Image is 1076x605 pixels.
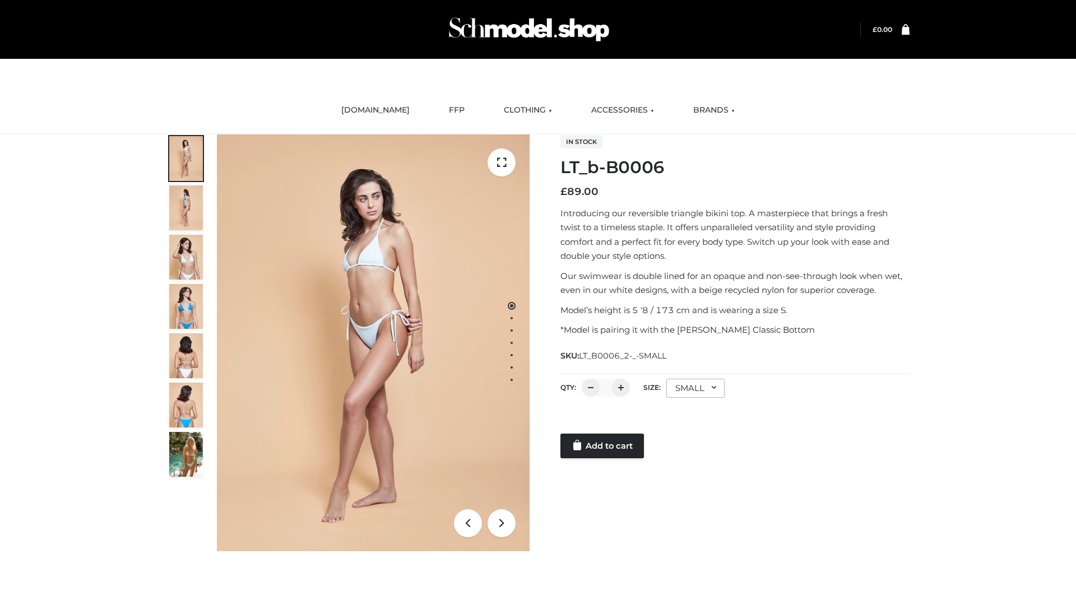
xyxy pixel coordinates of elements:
[560,323,910,337] p: *Model is pairing it with the [PERSON_NAME] Classic Bottom
[560,185,567,198] span: £
[169,284,203,329] img: ArielClassicBikiniTop_CloudNine_AzureSky_OW114ECO_4-scaled.jpg
[217,134,530,551] img: ArielClassicBikiniTop_CloudNine_AzureSky_OW114ECO_1
[583,98,662,123] a: ACCESSORIES
[333,98,418,123] a: [DOMAIN_NAME]
[560,206,910,263] p: Introducing our reversible triangle bikini top. A masterpiece that brings a fresh twist to a time...
[873,25,892,34] bdi: 0.00
[579,351,666,361] span: LT_B0006_2-_-SMALL
[560,269,910,297] p: Our swimwear is double lined for an opaque and non-see-through look when wet, even in our white d...
[169,432,203,477] img: Arieltop_CloudNine_AzureSky2.jpg
[169,185,203,230] img: ArielClassicBikiniTop_CloudNine_AzureSky_OW114ECO_2-scaled.jpg
[169,235,203,280] img: ArielClassicBikiniTop_CloudNine_AzureSky_OW114ECO_3-scaled.jpg
[873,25,892,34] a: £0.00
[560,383,576,392] label: QTY:
[440,98,473,123] a: FFP
[560,303,910,318] p: Model’s height is 5 ‘8 / 173 cm and is wearing a size S.
[495,98,560,123] a: CLOTHING
[560,157,910,178] h1: LT_b-B0006
[666,379,725,398] div: SMALL
[560,185,599,198] bdi: 89.00
[445,7,613,52] img: Schmodel Admin 964
[169,136,203,181] img: ArielClassicBikiniTop_CloudNine_AzureSky_OW114ECO_1-scaled.jpg
[873,25,877,34] span: £
[560,349,667,362] span: SKU:
[560,135,602,148] span: In stock
[560,434,644,458] a: Add to cart
[643,383,661,392] label: Size:
[169,333,203,378] img: ArielClassicBikiniTop_CloudNine_AzureSky_OW114ECO_7-scaled.jpg
[685,98,743,123] a: BRANDS
[169,383,203,427] img: ArielClassicBikiniTop_CloudNine_AzureSky_OW114ECO_8-scaled.jpg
